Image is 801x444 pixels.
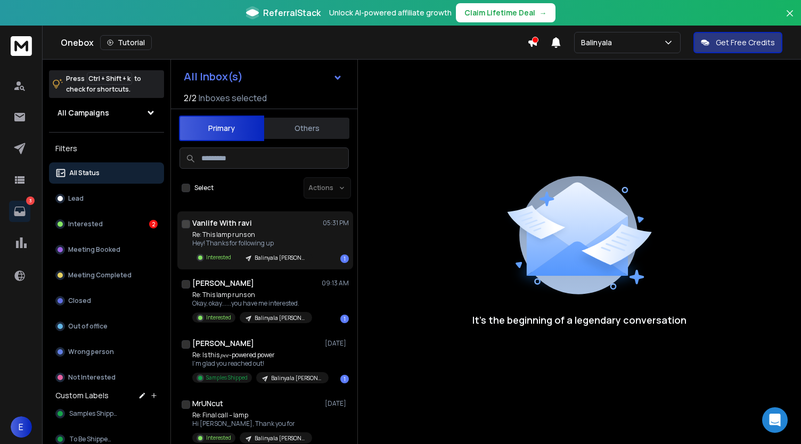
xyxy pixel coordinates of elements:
[325,399,349,408] p: [DATE]
[49,265,164,286] button: Meeting Completed
[472,313,686,327] p: It’s the beginning of a legendary conversation
[68,348,114,356] p: Wrong person
[762,407,788,433] div: Open Intercom Messenger
[68,245,120,254] p: Meeting Booked
[255,254,306,262] p: Balinyala [PERSON_NAME]
[206,314,231,322] p: Interested
[26,196,35,205] p: 3
[11,416,32,438] button: E
[323,219,349,227] p: 05:31 PM
[192,278,254,289] h1: [PERSON_NAME]
[192,218,252,228] h1: Vanlife With ravi
[322,279,349,287] p: 09:13 AM
[540,7,547,18] span: →
[68,297,91,305] p: Closed
[206,253,231,261] p: Interested
[68,271,132,279] p: Meeting Completed
[49,162,164,184] button: All Status
[206,374,248,382] p: Samples Shipped
[49,403,164,424] button: Samples Shipped
[329,7,452,18] p: Unlock AI-powered affiliate growth
[783,6,797,32] button: Close banner
[325,339,349,348] p: [DATE]
[206,434,231,442] p: Interested
[264,117,349,140] button: Others
[192,411,312,420] p: Re: Final call – lamp
[192,351,320,359] p: Re: Is this 𝑝𝑒𝑒-powered power
[49,141,164,156] h3: Filters
[340,254,349,263] div: 1
[69,409,121,418] span: Samples Shipped
[581,37,616,48] p: Balinyala
[184,92,197,104] span: 2 / 2
[263,6,321,19] span: ReferralStack
[49,239,164,260] button: Meeting Booked
[61,35,527,50] div: Onebox
[149,220,158,228] div: 2
[68,373,116,382] p: Not Interested
[49,213,164,235] button: Interested2
[49,367,164,388] button: Not Interested
[192,398,223,409] h1: MrUNcut
[192,239,312,248] p: Hey! Thanks for following up
[49,102,164,124] button: All Campaigns
[49,188,164,209] button: Lead
[49,290,164,311] button: Closed
[192,299,312,308] p: Okay, okay......you have me interested.
[255,434,306,442] p: Balinyala [PERSON_NAME]
[175,66,351,87] button: All Inbox(s)
[255,314,306,322] p: Balinyala [PERSON_NAME]
[271,374,322,382] p: Balinyala [PERSON_NAME]
[192,420,312,428] p: Hi [PERSON_NAME], Thank you for
[49,316,164,337] button: Out of office
[340,315,349,323] div: 1
[192,338,254,349] h1: [PERSON_NAME]
[192,231,312,239] p: Re: This lamp runs on
[68,322,108,331] p: Out of office
[194,184,214,192] label: Select
[100,35,152,50] button: Tutorial
[9,201,30,222] a: 3
[184,71,243,82] h1: All Inbox(s)
[693,32,782,53] button: Get Free Credits
[66,73,141,95] p: Press to check for shortcuts.
[179,116,264,141] button: Primary
[87,72,132,85] span: Ctrl + Shift + k
[55,390,109,401] h3: Custom Labels
[49,341,164,363] button: Wrong person
[192,291,312,299] p: Re: This lamp runs on
[68,220,103,228] p: Interested
[69,169,100,177] p: All Status
[340,375,349,383] div: 1
[68,194,84,203] p: Lead
[716,37,775,48] p: Get Free Credits
[58,108,109,118] h1: All Campaigns
[199,92,267,104] h3: Inboxes selected
[69,435,112,443] span: To Be Shipped
[192,359,320,368] p: I'm glad you reached out!
[456,3,555,22] button: Claim Lifetime Deal→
